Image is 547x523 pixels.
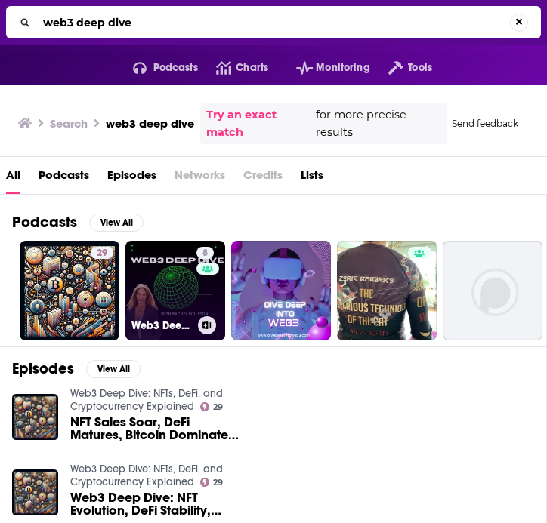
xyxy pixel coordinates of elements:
input: Search... [37,11,510,35]
button: open menu [115,56,198,80]
h2: Podcasts [12,213,77,232]
a: PodcastsView All [12,213,144,232]
a: Try an exact match [206,106,313,141]
a: 8 [196,247,214,259]
a: 29 [200,478,224,487]
h3: web3 deep dive [106,116,194,131]
a: Web3 Deep Dive: NFT Evolution, DeFi Stability, Bitcoin Surge, and ETHMilan Returns [70,491,243,517]
span: Podcasts [153,57,198,78]
div: Search... [6,6,541,38]
a: Lists [301,163,323,194]
a: 29 [200,402,224,411]
span: 29 [97,246,107,261]
span: 8 [202,246,208,261]
h3: Web3 Deep Dive [131,319,192,332]
h3: Search [50,116,88,131]
button: open menu [278,56,370,80]
button: Send feedback [447,117,523,130]
a: 8Web3 Deep Dive [125,241,225,340]
a: 29 [91,247,113,259]
img: Web3 Deep Dive: NFT Evolution, DeFi Stability, Bitcoin Surge, and ETHMilan Returns [12,469,58,515]
a: Podcasts [39,163,89,194]
h2: Episodes [12,359,74,378]
a: EpisodesView All [12,359,141,378]
button: View All [89,214,144,232]
a: NFT Sales Soar, DeFi Matures, Bitcoin Dominates: Your Web3 Deep Dive [70,416,243,441]
button: View All [86,360,141,378]
span: Networks [175,163,225,194]
img: NFT Sales Soar, DeFi Matures, Bitcoin Dominates: Your Web3 Deep Dive [12,394,58,440]
span: Tools [408,57,432,78]
a: 29 [20,241,119,340]
a: Episodes [107,163,156,194]
span: 29 [213,404,223,411]
span: for more precise results [316,106,441,141]
a: Web3 Deep Dive: NFTs, DeFi, and Cryptocurrency Explained [70,387,223,413]
span: Charts [236,57,268,78]
span: Monitoring [316,57,369,78]
a: All [6,163,20,194]
a: Web3 Deep Dive: NFTs, DeFi, and Cryptocurrency Explained [70,463,223,488]
a: Charts [198,56,268,80]
button: open menu [370,56,432,80]
span: 29 [213,479,223,486]
span: Credits [243,163,283,194]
